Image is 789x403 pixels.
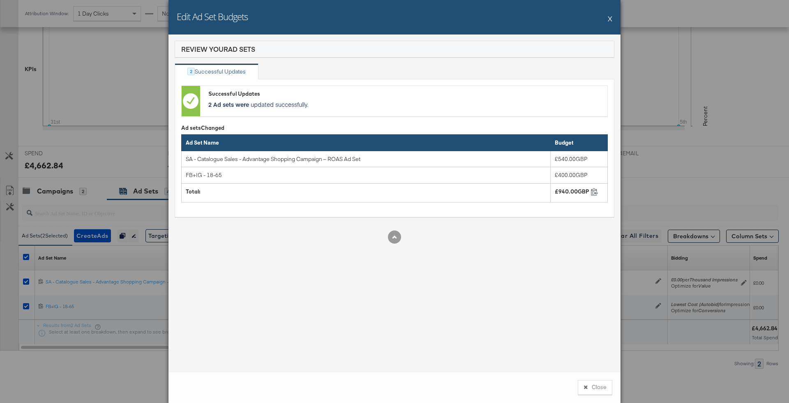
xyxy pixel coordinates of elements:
[186,155,514,163] div: SA - Catalogue Sales - Advantage Shopping Campaign – ROAS Ad Set
[608,10,612,27] button: X
[177,10,248,23] h2: Edit Ad Set Budgets
[186,171,514,179] div: FB+IG - 18-65
[195,68,246,76] div: Successful Updates
[550,135,607,151] th: Budget
[182,135,551,151] th: Ad Set Name
[578,380,612,395] button: Close
[550,167,607,184] td: £400.00GBP
[208,90,603,98] div: Successful Updates
[208,100,249,108] strong: 2 Ad sets were
[181,124,608,132] div: Ad sets Changed
[208,100,603,108] p: updated successfully.
[550,151,607,167] td: £540.00GBP
[186,188,546,196] div: Total:
[181,44,255,54] div: Review Your Ad Sets
[187,68,195,75] div: 2
[555,188,589,196] div: £940.00GBP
